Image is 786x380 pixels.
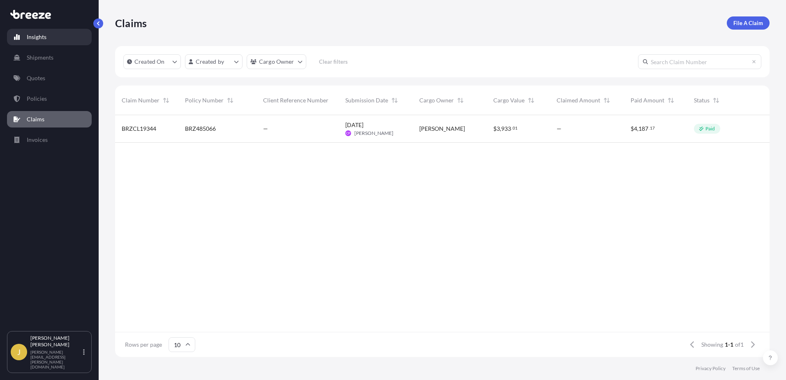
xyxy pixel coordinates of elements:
[122,96,160,104] span: Claim Number
[30,350,81,369] p: [PERSON_NAME][EMAIL_ADDRESS][PERSON_NAME][DOMAIN_NAME]
[666,95,676,105] button: Sort
[649,127,650,130] span: .
[557,96,600,104] span: Claimed Amount
[511,127,512,130] span: .
[354,130,393,137] span: [PERSON_NAME]
[725,341,733,349] span: 1-1
[732,365,760,372] a: Terms of Use
[638,126,648,132] span: 187
[500,126,501,132] span: ,
[161,95,171,105] button: Sort
[557,125,562,133] span: —
[196,58,224,66] p: Created by
[263,96,328,104] span: Client Reference Number
[345,121,363,129] span: [DATE]
[185,54,243,69] button: createdBy Filter options
[634,126,637,132] span: 4
[247,54,306,69] button: cargoOwner Filter options
[7,132,92,148] a: Invoices
[185,125,216,133] span: BRZ485066
[346,129,350,137] span: CP
[263,125,268,133] span: —
[419,96,454,104] span: Cargo Owner
[650,127,655,130] span: 17
[733,19,763,27] p: File A Claim
[526,95,536,105] button: Sort
[735,341,744,349] span: of 1
[115,16,147,30] p: Claims
[27,74,45,82] p: Quotes
[727,16,770,30] a: File A Claim
[7,49,92,66] a: Shipments
[513,127,518,130] span: 01
[7,90,92,107] a: Policies
[602,95,612,105] button: Sort
[705,125,715,132] p: Paid
[259,58,294,66] p: Cargo Owner
[419,125,465,133] span: [PERSON_NAME]
[17,348,21,356] span: J
[501,126,511,132] span: 933
[390,95,400,105] button: Sort
[185,96,224,104] span: Policy Number
[455,95,465,105] button: Sort
[7,70,92,86] a: Quotes
[27,95,47,103] p: Policies
[631,126,634,132] span: $
[696,365,726,372] a: Privacy Policy
[27,136,48,144] p: Invoices
[122,125,156,133] span: BRZCL19344
[7,111,92,127] a: Claims
[125,341,162,349] span: Rows per page
[30,335,81,348] p: [PERSON_NAME] [PERSON_NAME]
[493,96,525,104] span: Cargo Value
[27,33,46,41] p: Insights
[134,58,165,66] p: Created On
[330,95,340,105] button: Sort
[319,58,348,66] p: Clear filters
[7,29,92,45] a: Insights
[711,95,721,105] button: Sort
[694,96,710,104] span: Status
[27,115,44,123] p: Claims
[123,54,181,69] button: createdOn Filter options
[631,96,664,104] span: Paid Amount
[701,341,723,349] span: Showing
[310,55,356,68] button: Clear filters
[345,96,388,104] span: Submission Date
[497,126,500,132] span: 3
[637,126,638,132] span: ,
[225,95,235,105] button: Sort
[493,126,497,132] span: $
[27,53,53,62] p: Shipments
[638,54,761,69] input: Search Claim Number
